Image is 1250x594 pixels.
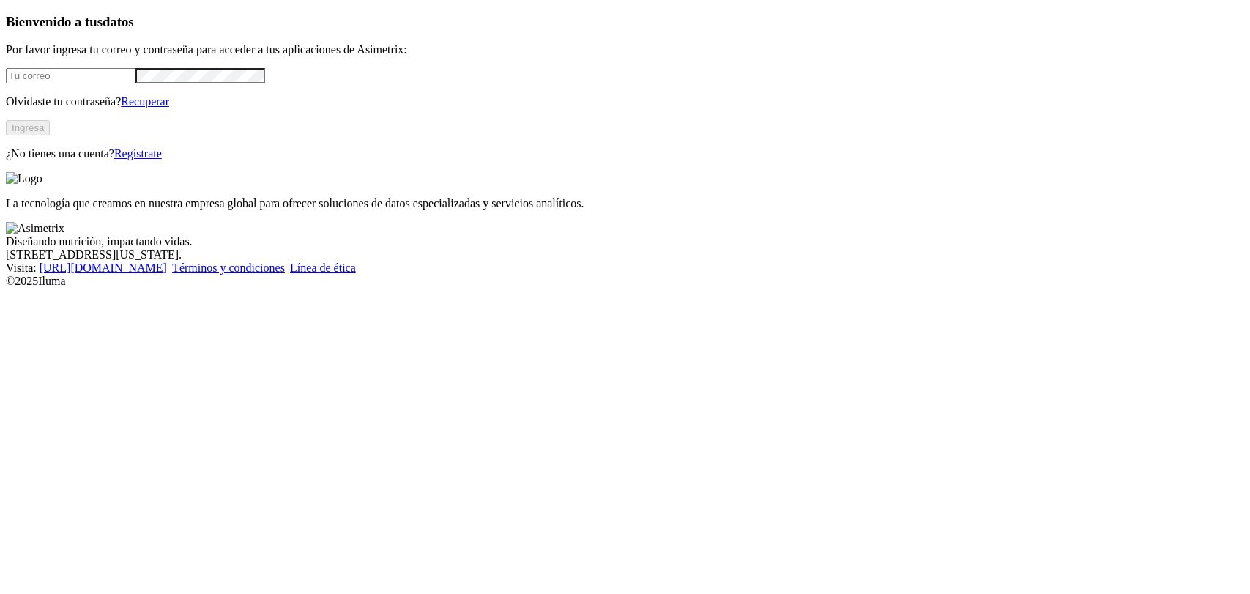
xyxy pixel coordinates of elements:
a: Términos y condiciones [172,261,285,274]
a: [URL][DOMAIN_NAME] [40,261,167,274]
div: © 2025 Iluma [6,275,1244,288]
img: Asimetrix [6,222,64,235]
p: La tecnología que creamos en nuestra empresa global para ofrecer soluciones de datos especializad... [6,197,1244,210]
div: Visita : | | [6,261,1244,275]
a: Regístrate [114,147,162,160]
button: Ingresa [6,120,50,135]
p: Por favor ingresa tu correo y contraseña para acceder a tus aplicaciones de Asimetrix: [6,43,1244,56]
a: Recuperar [121,95,169,108]
p: Olvidaste tu contraseña? [6,95,1244,108]
p: ¿No tienes una cuenta? [6,147,1244,160]
span: datos [103,14,134,29]
a: Línea de ética [290,261,356,274]
div: [STREET_ADDRESS][US_STATE]. [6,248,1244,261]
h3: Bienvenido a tus [6,14,1244,30]
img: Logo [6,172,42,185]
div: Diseñando nutrición, impactando vidas. [6,235,1244,248]
input: Tu correo [6,68,135,83]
